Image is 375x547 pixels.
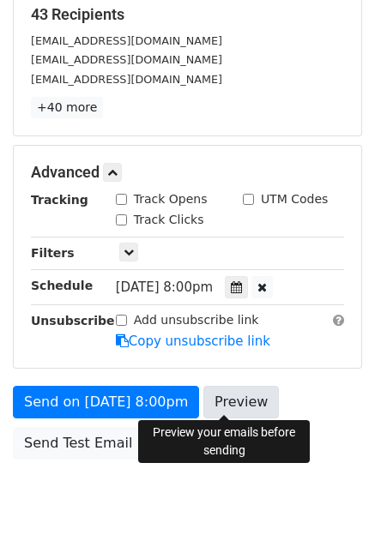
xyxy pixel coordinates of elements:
label: Track Clicks [134,211,204,229]
strong: Tracking [31,193,88,207]
div: Preview your emails before sending [138,420,310,463]
div: Tiện ích trò chuyện [289,465,375,547]
small: [EMAIL_ADDRESS][DOMAIN_NAME] [31,53,222,66]
a: Send on [DATE] 8:00pm [13,386,199,418]
a: +40 more [31,97,103,118]
strong: Filters [31,246,75,260]
small: [EMAIL_ADDRESS][DOMAIN_NAME] [31,34,222,47]
a: Copy unsubscribe link [116,334,270,349]
label: Track Opens [134,190,208,208]
h5: 43 Recipients [31,5,344,24]
a: Preview [203,386,279,418]
small: [EMAIL_ADDRESS][DOMAIN_NAME] [31,73,222,86]
h5: Advanced [31,163,344,182]
strong: Schedule [31,279,93,292]
label: UTM Codes [261,190,328,208]
strong: Unsubscribe [31,314,115,328]
span: [DATE] 8:00pm [116,280,213,295]
label: Add unsubscribe link [134,311,259,329]
iframe: Chat Widget [289,465,375,547]
a: Send Test Email [13,427,143,460]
